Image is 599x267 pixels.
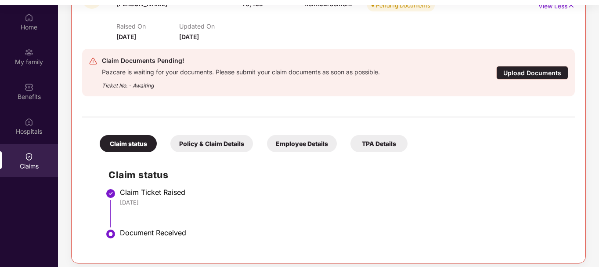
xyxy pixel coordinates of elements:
img: svg+xml;base64,PHN2ZyBpZD0iU3RlcC1BY3RpdmUtMzJ4MzIiIHhtbG5zPSJodHRwOi8vd3d3LnczLm9yZy8yMDAwL3N2Zy... [105,229,116,239]
div: Pending Documents [376,1,430,10]
div: Claim Ticket Raised [120,188,566,197]
div: Policy & Claim Details [170,135,253,152]
div: Upload Documents [496,66,568,80]
img: svg+xml;base64,PHN2ZyBpZD0iSG9tZSIgeG1sbnM9Imh0dHA6Ly93d3cudzMub3JnLzIwMDAvc3ZnIiB3aWR0aD0iMjAiIG... [25,13,33,22]
span: [DATE] [179,33,199,40]
img: svg+xml;base64,PHN2ZyB4bWxucz0iaHR0cDovL3d3dy53My5vcmcvMjAwMC9zdmciIHdpZHRoPSIyNCIgaGVpZ2h0PSIyNC... [89,57,97,66]
div: Ticket No. - Awaiting [102,76,380,90]
img: svg+xml;base64,PHN2ZyBpZD0iQmVuZWZpdHMiIHhtbG5zPSJodHRwOi8vd3d3LnczLm9yZy8yMDAwL3N2ZyIgd2lkdGg9Ij... [25,83,33,91]
div: TPA Details [350,135,408,152]
img: svg+xml;base64,PHN2ZyB4bWxucz0iaHR0cDovL3d3dy53My5vcmcvMjAwMC9zdmciIHdpZHRoPSIxNyIgaGVpZ2h0PSIxNy... [567,1,575,11]
img: svg+xml;base64,PHN2ZyB3aWR0aD0iMjAiIGhlaWdodD0iMjAiIHZpZXdCb3g9IjAgMCAyMCAyMCIgZmlsbD0ibm9uZSIgeG... [25,48,33,57]
img: svg+xml;base64,PHN2ZyBpZD0iU3RlcC1Eb25lLTMyeDMyIiB4bWxucz0iaHR0cDovL3d3dy53My5vcmcvMjAwMC9zdmciIH... [105,188,116,199]
img: svg+xml;base64,PHN2ZyBpZD0iSG9zcGl0YWxzIiB4bWxucz0iaHR0cDovL3d3dy53My5vcmcvMjAwMC9zdmciIHdpZHRoPS... [25,117,33,126]
img: svg+xml;base64,PHN2ZyBpZD0iQ2xhaW0iIHhtbG5zPSJodHRwOi8vd3d3LnczLm9yZy8yMDAwL3N2ZyIgd2lkdGg9IjIwIi... [25,152,33,161]
div: Claim status [100,135,157,152]
div: [DATE] [120,198,566,206]
h2: Claim status [108,168,566,182]
div: Employee Details [267,135,337,152]
div: Pazcare is waiting for your documents. Please submit your claim documents as soon as possible. [102,66,380,76]
div: Claim Documents Pending! [102,55,380,66]
p: Raised On [116,22,179,30]
span: [DATE] [116,33,136,40]
p: Updated On [179,22,242,30]
div: Document Received [120,228,566,237]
